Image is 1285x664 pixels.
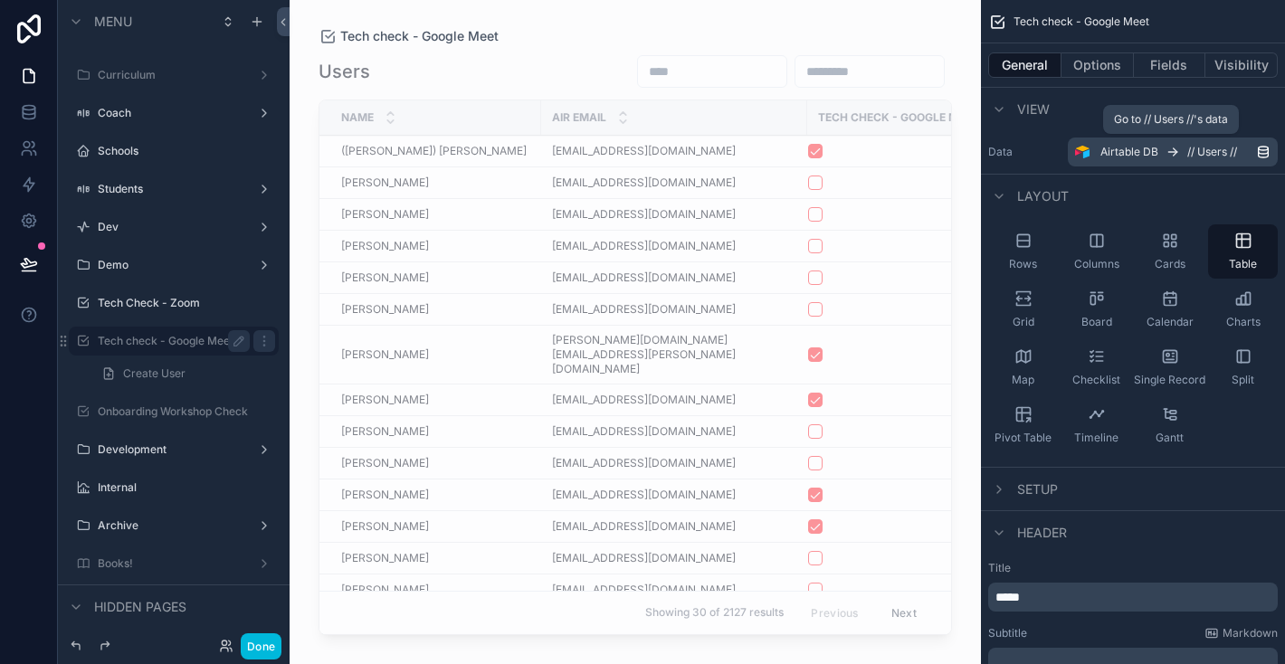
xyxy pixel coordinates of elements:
a: Markdown [1204,626,1278,640]
button: Board [1061,282,1131,337]
span: Header [1017,524,1067,542]
span: Layout [1017,187,1069,205]
button: Calendar [1135,282,1204,337]
button: Cards [1135,224,1204,279]
button: Charts [1208,282,1278,337]
button: Checklist [1061,340,1131,394]
button: General [988,52,1061,78]
button: Pivot Table [988,398,1058,452]
img: Airtable Logo [1075,145,1090,159]
div: scrollable content [988,583,1278,612]
span: Single Record [1134,373,1205,387]
span: Pivot Table [995,431,1052,445]
span: Go to // Users //'s data [1114,112,1228,126]
button: Grid [988,282,1058,337]
a: Airtable DB// Users // [1068,138,1278,166]
button: Visibility [1205,52,1278,78]
button: Columns [1061,224,1131,279]
span: Charts [1226,315,1261,329]
label: Tech Check - Zoom [98,296,268,310]
button: Timeline [1061,398,1131,452]
span: Menu [94,13,132,31]
label: Students [98,182,243,196]
label: Data [988,145,1061,159]
label: Coach [98,106,243,120]
button: Map [988,340,1058,394]
span: Hidden pages [94,598,186,616]
span: Airtable DB [1100,145,1158,159]
label: Books! [98,556,243,571]
span: Tech check - Google Meet [1014,14,1149,29]
button: Options [1061,52,1134,78]
button: Rows [988,224,1058,279]
label: Curriculum [98,68,243,82]
button: Single Record [1135,340,1204,394]
label: Onboarding Workshop Check [98,404,268,419]
span: Markdown [1223,626,1278,640]
button: Done [241,633,281,659]
span: Split [1232,373,1254,387]
button: Fields [1134,52,1206,78]
label: Dev [98,220,243,234]
span: Columns [1074,257,1119,271]
span: Table [1229,257,1257,271]
a: Create User [90,359,279,388]
label: Subtitle [988,626,1027,640]
span: Map [1012,373,1034,387]
span: Rows [1009,257,1037,271]
span: Grid [1013,315,1034,329]
button: Gantt [1135,398,1204,452]
span: Gantt [1156,431,1184,445]
label: Title [988,561,1278,575]
span: Setup [1017,480,1058,498]
label: Tech check - Google Meet [98,334,243,348]
span: Cards [1155,257,1185,271]
span: Create User [123,366,186,381]
span: View [1017,100,1050,119]
label: Internal [98,480,268,495]
button: Split [1208,340,1278,394]
label: Archive [98,518,243,533]
span: Board [1081,315,1112,329]
label: Schools [98,144,268,158]
span: Calendar [1147,315,1194,329]
span: Timeline [1074,431,1118,445]
label: Development [98,442,243,457]
label: Demo [98,258,243,272]
button: Table [1208,224,1278,279]
span: // Users // [1187,145,1237,159]
span: Checklist [1072,373,1120,387]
